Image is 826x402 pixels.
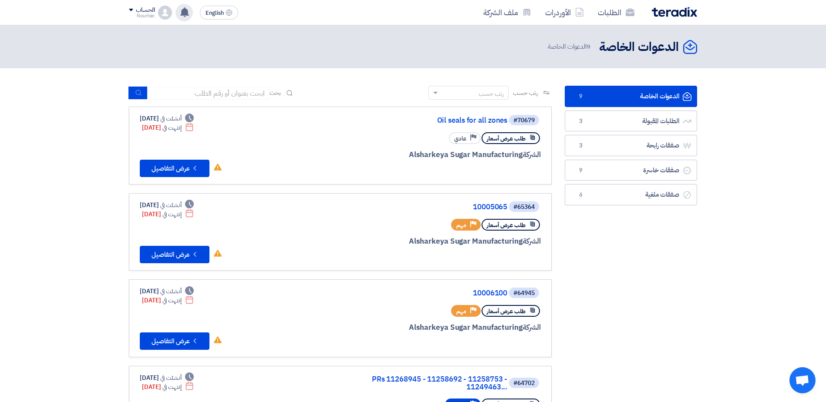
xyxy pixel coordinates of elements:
[160,373,181,382] span: أنشئت في
[576,166,586,175] span: 9
[523,322,541,333] span: الشركة
[136,7,155,14] div: الحساب
[454,134,466,143] span: عادي
[200,6,238,20] button: English
[565,86,697,107] a: الدعوات الخاصة9
[513,380,535,386] div: #64702
[565,184,697,205] a: صفقات ملغية6
[565,160,697,181] a: صفقات خاسرة9
[331,322,541,333] div: Alsharkeya Sugar Manufacturing
[142,382,194,392] div: [DATE]
[140,201,194,210] div: [DATE]
[140,246,209,263] button: عرض التفاصيل
[591,2,641,23] a: الطلبات
[487,134,526,143] span: طلب عرض أسعار
[456,221,466,229] span: مهم
[162,210,181,219] span: إنتهت في
[652,7,697,17] img: Teradix logo
[487,221,526,229] span: طلب عرض أسعار
[333,117,507,124] a: Oil seals for all zones
[576,117,586,126] span: 3
[513,290,535,296] div: #64945
[333,203,507,211] a: 10005065
[160,287,181,296] span: أنشئت في
[160,114,181,123] span: أنشئت في
[270,88,281,97] span: بحث
[129,13,155,18] div: Nourhan
[565,111,697,132] a: الطلبات المقبولة3
[576,92,586,101] span: 9
[513,204,535,210] div: #65364
[587,42,590,51] span: 9
[331,236,541,247] div: Alsharkeya Sugar Manufacturing
[162,123,181,132] span: إنتهت في
[576,191,586,199] span: 6
[331,149,541,161] div: Alsharkeya Sugar Manufacturing
[333,289,507,297] a: 10006100
[162,382,181,392] span: إنتهت في
[538,2,591,23] a: الأوردرات
[487,307,526,315] span: طلب عرض أسعار
[576,141,586,150] span: 3
[140,373,194,382] div: [DATE]
[565,135,697,156] a: صفقات رابحة3
[142,210,194,219] div: [DATE]
[548,42,592,52] span: الدعوات الخاصة
[140,160,209,177] button: عرض التفاصيل
[513,88,538,97] span: رتب حسب
[140,332,209,350] button: عرض التفاصيل
[513,117,535,124] div: #70679
[142,296,194,305] div: [DATE]
[140,114,194,123] div: [DATE]
[206,10,224,16] span: English
[599,39,679,56] h2: الدعوات الخاصة
[140,287,194,296] div: [DATE]
[479,89,504,98] div: رتب حسب
[142,123,194,132] div: [DATE]
[789,367,816,393] div: Open chat
[158,6,172,20] img: profile_test.png
[476,2,538,23] a: ملف الشركة
[523,149,541,160] span: الشركة
[160,201,181,210] span: أنشئت في
[162,296,181,305] span: إنتهت في
[333,375,507,391] a: PRs 11268945 - 11258692 - 11258753 - 11249463...
[456,307,466,315] span: مهم
[148,87,270,100] input: ابحث بعنوان أو رقم الطلب
[523,236,541,247] span: الشركة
